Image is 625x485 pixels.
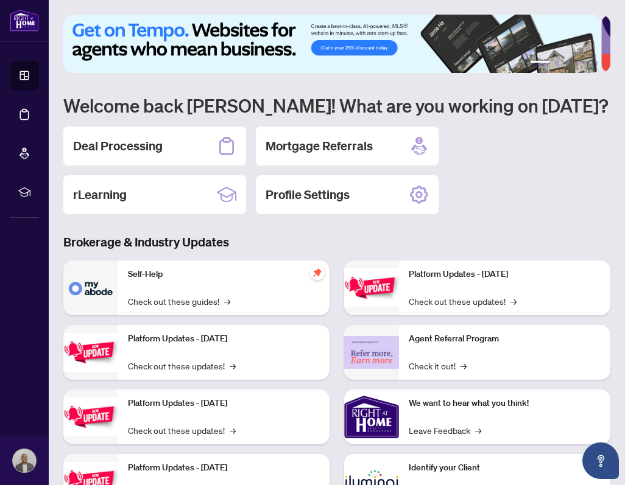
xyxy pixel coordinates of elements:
[409,424,481,437] a: Leave Feedback→
[461,359,467,372] span: →
[128,295,230,308] a: Check out these guides!→
[564,61,569,66] button: 3
[409,295,517,308] a: Check out these updates!→
[63,234,610,251] h3: Brokerage & Industry Updates
[230,424,236,437] span: →
[63,260,118,315] img: Self-Help
[128,397,320,410] p: Platform Updates - [DATE]
[409,332,601,346] p: Agent Referral Program
[73,138,163,155] h2: Deal Processing
[475,424,481,437] span: →
[10,9,39,32] img: logo
[593,61,598,66] button: 6
[584,61,588,66] button: 5
[224,295,230,308] span: →
[409,397,601,410] p: We want to hear what you think!
[73,186,127,203] h2: rLearning
[344,336,399,369] img: Agent Referral Program
[266,138,373,155] h2: Mortgage Referrals
[266,186,350,203] h2: Profile Settings
[63,397,118,436] img: Platform Updates - July 21, 2025
[409,359,467,372] a: Check it out!→
[530,61,549,66] button: 1
[63,333,118,371] img: Platform Updates - September 16, 2025
[310,265,325,280] span: pushpin
[128,424,236,437] a: Check out these updates!→
[409,461,601,475] p: Identify your Client
[510,295,517,308] span: →
[128,461,320,475] p: Platform Updates - [DATE]
[574,61,579,66] button: 4
[582,442,619,479] button: Open asap
[128,359,236,372] a: Check out these updates!→
[63,15,601,73] img: Slide 0
[344,268,399,307] img: Platform Updates - June 23, 2025
[13,449,36,472] img: Profile Icon
[409,268,601,281] p: Platform Updates - [DATE]
[128,332,320,346] p: Platform Updates - [DATE]
[554,61,559,66] button: 2
[344,389,399,444] img: We want to hear what you think!
[63,94,610,117] h1: Welcome back [PERSON_NAME]! What are you working on [DATE]?
[230,359,236,372] span: →
[128,268,320,281] p: Self-Help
